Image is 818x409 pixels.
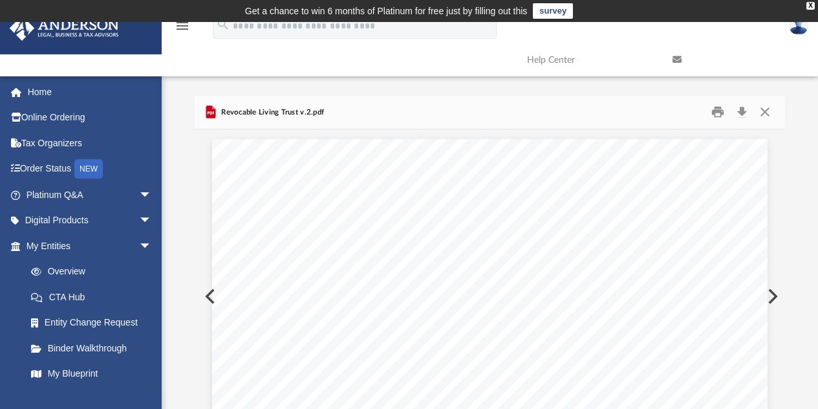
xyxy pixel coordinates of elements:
a: Overview [18,259,171,285]
div: Get a chance to win 6 months of Platinum for free just by filling out this [245,3,528,19]
a: Platinum Q&Aarrow_drop_down [9,182,171,208]
a: My Entitiesarrow_drop_down [9,233,171,259]
a: My Blueprint [18,361,165,387]
span: arrow_drop_down [139,233,165,260]
i: menu [175,18,190,34]
button: Close [753,102,777,122]
a: Help Center [517,34,663,85]
i: search [216,17,230,32]
div: close [806,2,815,10]
a: survey [533,3,573,19]
a: Binder Walkthrough [18,335,171,361]
a: CTA Hub [18,284,171,310]
button: Previous File [195,278,223,315]
a: Online Ordering [9,105,171,131]
a: Tax Organizers [9,130,171,156]
span: arrow_drop_down [139,208,165,234]
span: Revocable Living Trust v.2.pdf [219,107,324,118]
a: menu [175,25,190,34]
img: Anderson Advisors Platinum Portal [6,16,123,41]
button: Download [730,102,753,122]
button: Print [705,102,731,122]
span: arrow_drop_down [139,182,165,208]
a: Home [9,79,171,105]
a: Digital Productsarrow_drop_down [9,208,171,234]
span: THE [PERSON_NAME] AND [PERSON_NAME] [339,371,694,387]
span: [PERSON_NAME] LIVING TRUST [385,390,638,406]
a: Order StatusNEW [9,156,171,182]
button: Next File [757,278,786,315]
div: NEW [74,159,103,179]
img: User Pic [789,16,808,35]
a: Entity Change Request [18,310,171,336]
